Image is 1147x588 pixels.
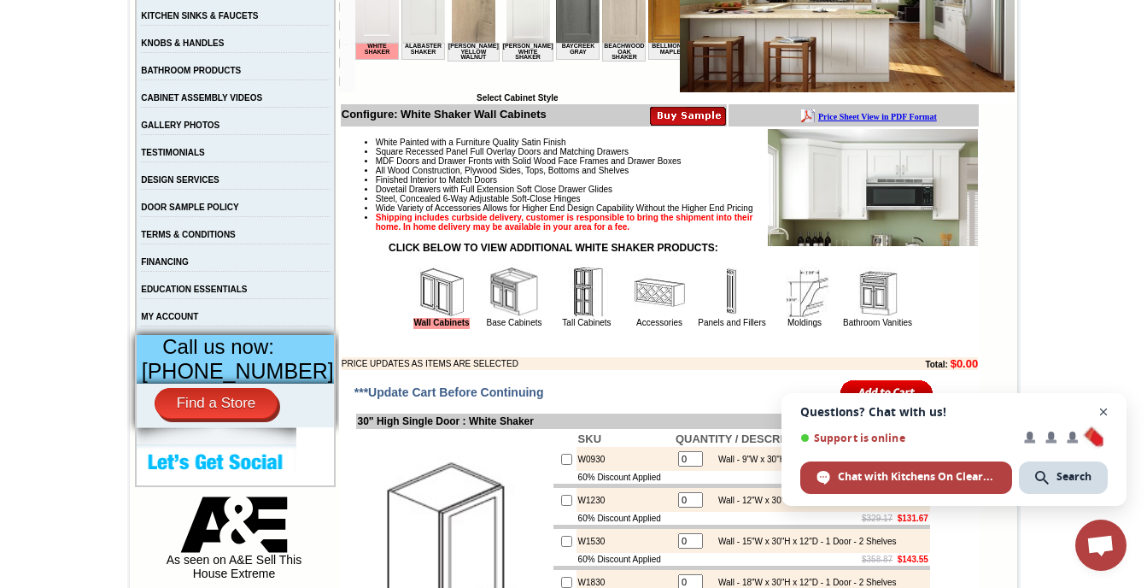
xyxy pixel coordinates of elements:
div: Wall - 9"W x 30"H x 12"D - 1 Door - 2 Shelves [710,455,892,464]
img: Panels and Fillers [706,267,758,318]
a: FINANCING [141,257,189,267]
li: MDF Doors and Drawer Fronts with Solid Wood Face Frames and Drawer Boxes [376,156,978,166]
img: pdf.png [3,4,16,18]
strong: Shipping includes curbside delivery, customer is responsible to bring the shipment into their hom... [376,213,753,232]
a: DOOR SAMPLE POLICY [141,203,238,212]
li: Dovetail Drawers with Full Extension Soft Close Drawer Glides [376,185,978,194]
a: Tall Cabinets [562,318,611,327]
div: Wall - 12"W x 30"H x 12"D - 1 Door - 2 Shelves [710,496,897,505]
li: Finished Interior to Match Doors [376,175,978,185]
s: $358.87 [862,555,892,564]
a: KITCHEN SINKS & FAUCETS [141,11,258,21]
b: $131.67 [898,514,928,523]
div: Search [1019,462,1108,494]
img: Bathroom Vanities [851,267,903,318]
a: Wall Cabinets [413,318,469,329]
a: DESIGN SERVICES [141,175,219,185]
td: W0930 [576,447,674,471]
span: Call us now: [162,335,274,358]
img: Wall Cabinets [416,267,467,318]
a: Panels and Fillers [698,318,765,327]
img: Moldings [779,267,830,318]
td: W1230 [576,488,674,512]
b: $143.55 [898,555,928,564]
div: Wall - 18"W x 30"H x 12"D - 1 Door - 2 Shelves [710,578,897,587]
b: Total: [925,360,947,369]
a: Bathroom Vanities [843,318,912,327]
span: Close chat [1093,402,1115,423]
b: Configure: White Shaker Wall Cabinets [342,108,547,121]
span: [PHONE_NUMBER] [142,359,334,383]
a: TERMS & CONDITIONS [141,230,236,239]
li: Wide Variety of Accessories Allows for Higher End Design Capability Without the Higher End Pricing [376,203,978,213]
b: Select Cabinet Style [477,93,559,103]
a: Accessories [636,318,682,327]
span: Support is online [800,432,1012,444]
a: CABINET ASSEMBLY VIDEOS [141,93,262,103]
s: $329.17 [862,514,892,523]
a: Base Cabinets [486,318,541,327]
li: Square Recessed Panel Full Overlay Doors and Matching Drawers [376,147,978,156]
a: GALLERY PHOTOS [141,121,219,130]
td: 60% Discount Applied [576,553,674,566]
a: TESTIMONIALS [141,148,204,157]
b: QUANTITY / DESCRIPTION [676,432,817,445]
td: Bellmonte Maple [293,78,336,95]
span: Questions? Chat with us! [800,405,1108,419]
div: Chat with Kitchens On Clearance [800,462,1012,494]
span: Chat with Kitchens On Clearance [838,469,996,485]
a: Find a Store [155,388,278,419]
img: Product Image [768,129,978,246]
span: ***Update Cart Before Continuing [354,385,544,399]
li: All Wood Construction, Plywood Sides, Tops, Bottoms and Shelves [376,166,978,175]
div: Wall - 15"W x 30"H x 12"D - 1 Door - 2 Shelves [710,537,897,546]
li: White Painted with a Furniture Quality Satin Finish [376,138,978,147]
a: BATHROOM PRODUCTS [141,66,241,75]
a: EDUCATION ESSENTIALS [141,285,247,294]
img: Accessories [634,267,685,318]
li: Steel, Concealed 6-Way Adjustable Soft-Close Hinges [376,194,978,203]
a: MY ACCOUNT [141,312,198,321]
img: Base Cabinets [489,267,540,318]
td: W1530 [576,529,674,553]
b: SKU [578,432,601,445]
td: PRICE UPDATES AS ITEMS ARE SELECTED [342,357,832,370]
td: 30" High Single Door : White Shaker [356,414,932,429]
td: 60% Discount Applied [576,471,674,484]
strong: CLICK BELOW TO VIEW ADDITIONAL WHITE SHAKER PRODUCTS: [389,242,718,254]
a: KNOBS & HANDLES [141,38,224,48]
span: Search [1056,469,1091,485]
td: 60% Discount Applied [576,512,674,525]
input: Add to Cart [840,379,933,407]
a: Moldings [787,318,822,327]
b: $0.00 [951,357,979,370]
b: Price Sheet View in PDF Format [20,7,138,16]
img: Tall Cabinets [561,267,612,318]
div: Open chat [1075,520,1127,571]
a: Price Sheet View in PDF Format [20,3,138,17]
